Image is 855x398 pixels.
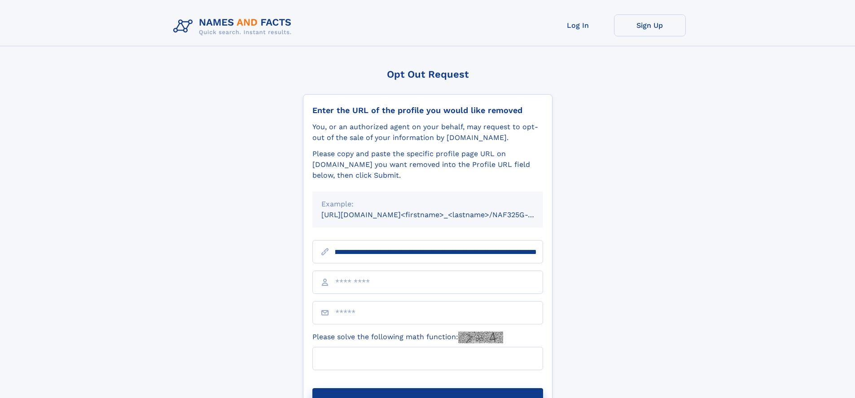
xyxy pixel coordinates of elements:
[312,122,543,143] div: You, or an authorized agent on your behalf, may request to opt-out of the sale of your informatio...
[303,69,552,80] div: Opt Out Request
[170,14,299,39] img: Logo Names and Facts
[312,332,503,343] label: Please solve the following math function:
[312,105,543,115] div: Enter the URL of the profile you would like removed
[542,14,614,36] a: Log In
[614,14,686,36] a: Sign Up
[321,210,560,219] small: [URL][DOMAIN_NAME]<firstname>_<lastname>/NAF325G-xxxxxxxx
[321,199,534,210] div: Example:
[312,149,543,181] div: Please copy and paste the specific profile page URL on [DOMAIN_NAME] you want removed into the Pr...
